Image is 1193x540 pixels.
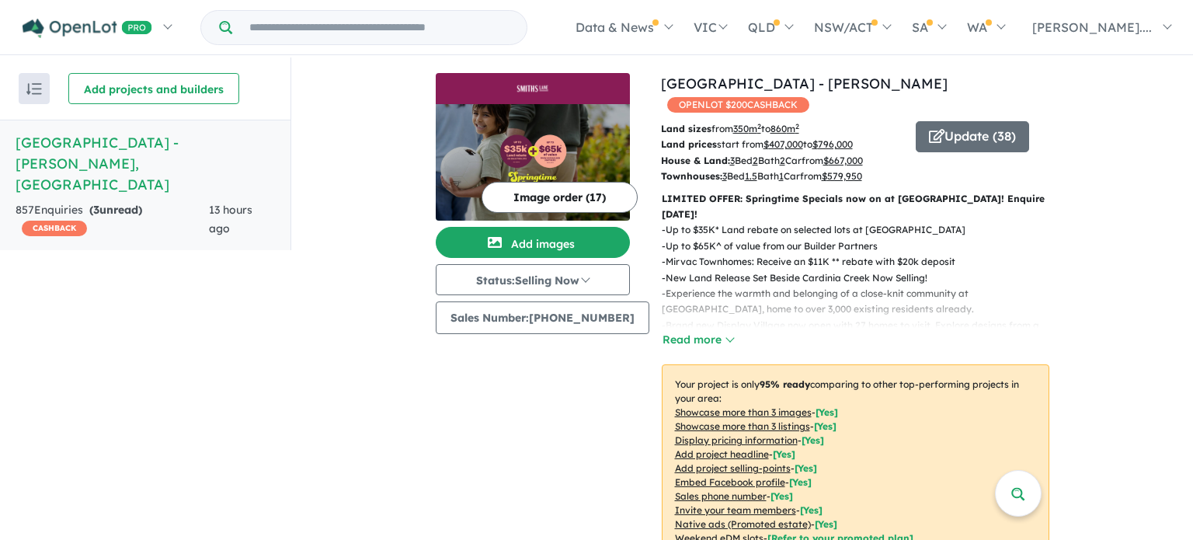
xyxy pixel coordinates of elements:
strong: ( unread) [89,203,142,217]
a: [GEOGRAPHIC_DATA] - [PERSON_NAME] [661,75,948,92]
p: Bed Bath Car from [661,169,904,184]
p: LIMITED OFFER: Springtime Specials now on at [GEOGRAPHIC_DATA]! Enquire [DATE]! [662,191,1049,223]
span: [ Yes ] [789,476,812,488]
span: to [761,123,799,134]
u: Add project selling-points [675,462,791,474]
b: Townhouses: [661,170,722,182]
img: Openlot PRO Logo White [23,19,152,38]
u: 2 [753,155,758,166]
h5: [GEOGRAPHIC_DATA] - [PERSON_NAME] , [GEOGRAPHIC_DATA] [16,132,275,195]
u: $ 407,000 [763,138,803,150]
u: 350 m [733,123,761,134]
span: [ Yes ] [795,462,817,474]
p: start from [661,137,904,152]
span: [ Yes ] [770,490,793,502]
u: Sales phone number [675,490,767,502]
span: [ Yes ] [816,406,838,418]
b: 95 % ready [760,378,810,390]
u: $ 579,950 [822,170,862,182]
span: CASHBACK [22,221,87,236]
u: Showcase more than 3 images [675,406,812,418]
u: 2 [780,155,785,166]
button: Status:Selling Now [436,264,630,295]
u: Showcase more than 3 listings [675,420,810,432]
p: - Experience the warmth and belonging of a close-knit community at [GEOGRAPHIC_DATA], home to ove... [662,286,1062,318]
span: [ Yes ] [773,448,795,460]
button: Add images [436,227,630,258]
u: Native ads (Promoted estate) [675,518,811,530]
img: sort.svg [26,83,42,95]
button: Image order (17) [482,182,638,213]
u: 1 [779,170,784,182]
sup: 2 [757,122,761,131]
u: Add project headline [675,448,769,460]
button: Read more [662,331,735,349]
p: - Mirvac Townhomes: Receive an $11K ** rebate with $20k deposit [662,254,1062,270]
sup: 2 [795,122,799,131]
span: [ Yes ] [802,434,824,446]
button: Sales Number:[PHONE_NUMBER] [436,301,649,334]
b: House & Land: [661,155,730,166]
u: Display pricing information [675,434,798,446]
span: OPENLOT $ 200 CASHBACK [667,97,809,113]
p: - Up to $35K* Land rebate on selected lots at [GEOGRAPHIC_DATA] [662,222,1062,238]
span: to [803,138,853,150]
p: - Brand new Display Village now open with 27 homes to visit. Explore designs from a range of buil... [662,318,1062,365]
img: Smiths Lane Estate - Clyde North [436,104,630,221]
u: 1.5 [745,170,757,182]
span: [ Yes ] [814,420,836,432]
a: Smiths Lane Estate - Clyde North LogoSmiths Lane Estate - Clyde North [436,73,630,221]
b: Land sizes [661,123,711,134]
u: $ 796,000 [812,138,853,150]
u: $ 667,000 [823,155,863,166]
p: from [661,121,904,137]
span: [Yes] [815,518,837,530]
u: 860 m [770,123,799,134]
span: [ Yes ] [800,504,823,516]
span: 13 hours ago [209,203,252,235]
u: 3 [730,155,735,166]
span: [PERSON_NAME].... [1032,19,1152,35]
button: Add projects and builders [68,73,239,104]
p: - Up to $65K^ of value from our Builder Partners [662,239,1062,254]
u: Invite your team members [675,504,796,516]
span: 3 [93,203,99,217]
input: Try estate name, suburb, builder or developer [235,11,523,44]
p: Bed Bath Car from [661,153,904,169]
img: Smiths Lane Estate - Clyde North Logo [442,79,624,98]
button: Update (38) [916,121,1029,152]
u: Embed Facebook profile [675,476,785,488]
b: Land prices [661,138,717,150]
p: - New Land Release Set Beside Cardinia Creek Now Selling! [662,270,1062,286]
u: 3 [722,170,727,182]
div: 857 Enquir ies [16,201,209,239]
